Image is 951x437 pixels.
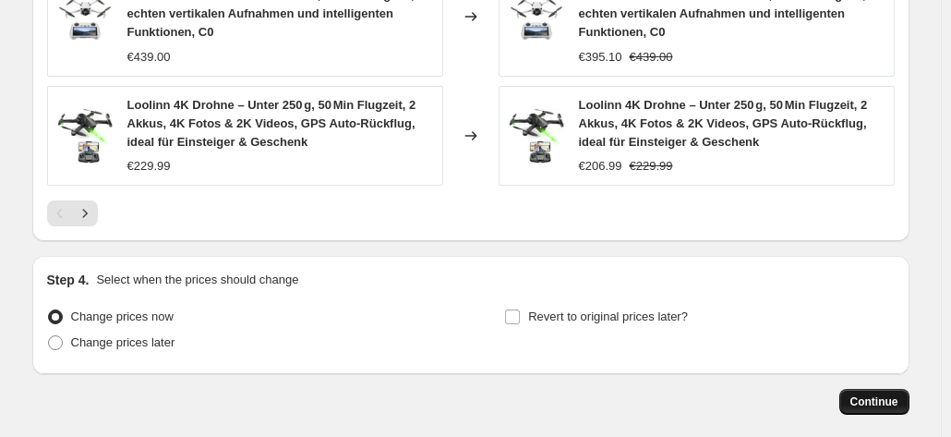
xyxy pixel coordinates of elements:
[47,271,90,289] h2: Step 4.
[509,108,564,164] img: 51fNqyCelXL_80x.jpg
[630,157,673,176] strike: €229.99
[528,310,688,323] span: Revert to original prices later?
[127,157,171,176] div: €229.99
[127,98,416,149] span: Loolinn 4K Drohne – Unter 250 g, 50 Min Flugzeit, 2 Akkus, 4K Fotos & 2K Videos, GPS Auto-Rückflu...
[127,48,171,67] div: €439.00
[57,108,113,164] img: 51fNqyCelXL_80x.jpg
[579,98,868,149] span: Loolinn 4K Drohne – Unter 250 g, 50 Min Flugzeit, 2 Akkus, 4K Fotos & 2K Videos, GPS Auto-Rückflu...
[839,389,909,415] button: Continue
[850,395,898,409] span: Continue
[47,200,98,226] nav: Pagination
[72,200,98,226] button: Next
[579,48,622,67] div: €395.10
[579,157,622,176] div: €206.99
[71,310,174,323] span: Change prices now
[71,335,175,349] span: Change prices later
[96,271,298,289] p: Select when the prices should change
[630,48,673,67] strike: €439.00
